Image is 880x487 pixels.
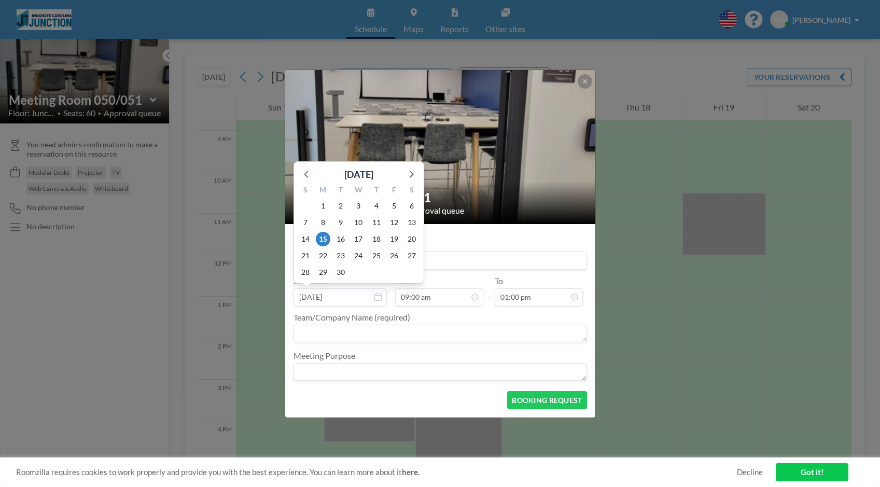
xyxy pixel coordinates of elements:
span: Saturday, September 20, 2025 [404,232,419,246]
span: Thursday, September 11, 2025 [369,215,384,230]
span: Tuesday, September 16, 2025 [333,232,348,246]
a: Decline [737,467,763,477]
div: S [297,184,314,198]
span: Tuesday, September 23, 2025 [333,248,348,263]
span: Wednesday, September 24, 2025 [351,248,366,263]
div: W [350,184,367,198]
span: Monday, September 22, 2025 [316,248,330,263]
span: Monday, September 1, 2025 [316,199,330,213]
span: Sunday, September 21, 2025 [298,248,313,263]
span: Roomzilla requires cookies to work properly and provide you with the best experience. You can lea... [16,467,737,477]
span: Tuesday, September 9, 2025 [333,215,348,230]
span: Wednesday, September 3, 2025 [351,199,366,213]
input: Martha's reservation [294,252,586,269]
span: Tuesday, September 2, 2025 [333,199,348,213]
span: Saturday, September 6, 2025 [404,199,419,213]
span: Sunday, September 14, 2025 [298,232,313,246]
img: 537.jpg [285,69,596,225]
span: Monday, September 8, 2025 [316,215,330,230]
span: Monday, September 15, 2025 [316,232,330,246]
span: Wednesday, September 17, 2025 [351,232,366,246]
label: To [495,276,503,286]
span: Thursday, September 25, 2025 [369,248,384,263]
span: Sunday, September 28, 2025 [298,265,313,280]
span: Saturday, September 27, 2025 [404,248,419,263]
span: Wednesday, September 10, 2025 [351,215,366,230]
div: T [368,184,385,198]
div: M [314,184,332,198]
span: - [487,280,491,302]
div: S [403,184,421,198]
div: T [332,184,350,198]
div: [DATE] [344,167,373,182]
span: Monday, September 29, 2025 [316,265,330,280]
span: Friday, September 19, 2025 [387,232,401,246]
label: Team/Company Name (required) [294,312,410,323]
span: Friday, September 12, 2025 [387,215,401,230]
a: Got it! [776,463,848,481]
span: Sunday, September 7, 2025 [298,215,313,230]
a: here. [402,467,420,477]
span: Saturday, September 13, 2025 [404,215,419,230]
span: Tuesday, September 30, 2025 [333,265,348,280]
span: Thursday, September 18, 2025 [369,232,384,246]
h2: Meeting Room 050/051 [298,190,584,205]
span: Friday, September 26, 2025 [387,248,401,263]
label: Meeting Purpose [294,351,355,361]
span: Thursday, September 4, 2025 [369,199,384,213]
button: BOOKING REQUEST [507,391,586,409]
div: F [385,184,403,198]
span: Friday, September 5, 2025 [387,199,401,213]
span: Approval queue [407,205,464,216]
